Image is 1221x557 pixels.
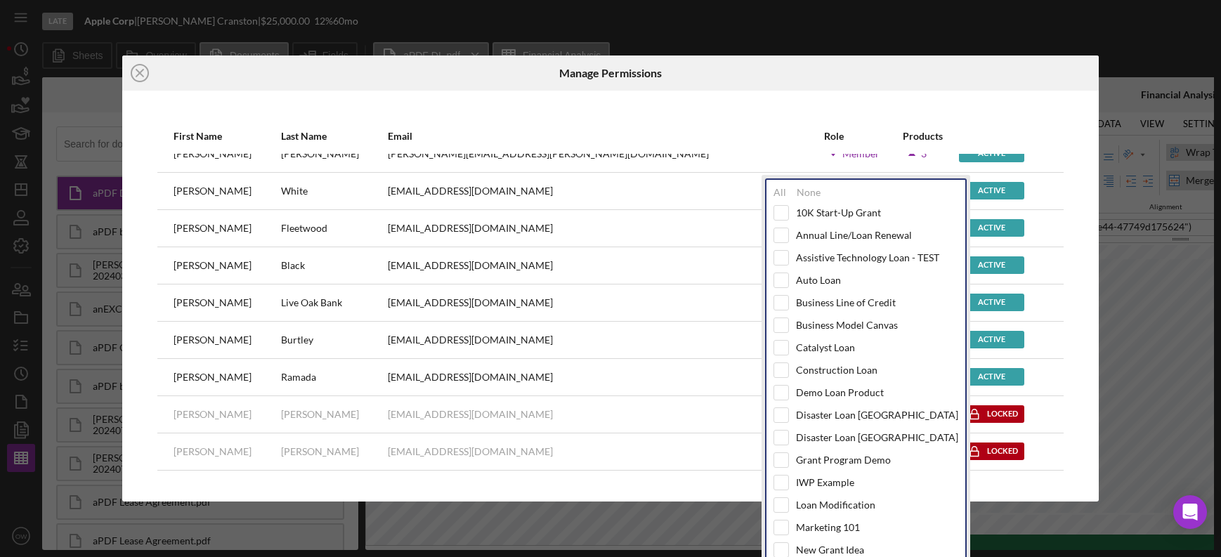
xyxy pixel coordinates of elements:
div: [PERSON_NAME] [281,409,359,420]
div: [PERSON_NAME] [174,446,252,457]
div: [EMAIL_ADDRESS][DOMAIN_NAME] [388,297,553,308]
div: Role [824,131,901,142]
div: 10K Start-Up Grant [796,207,881,218]
div: Construction Loan [796,365,877,376]
div: IWP Example [796,477,854,488]
div: [EMAIL_ADDRESS][DOMAIN_NAME] [388,446,553,457]
div: Active [959,294,1024,311]
div: Auto Loan [796,275,841,286]
div: Burtley [281,334,313,346]
div: Business Model Canvas [796,320,898,331]
div: Marketing 101 [796,522,860,533]
div: Products [903,131,958,142]
div: First Name [174,131,280,142]
div: [PERSON_NAME] [174,334,252,346]
h6: Manage Permissions [559,67,662,79]
div: Business Line of Credit [796,297,896,308]
div: Assistive Technology Loan - TEST [796,252,939,263]
div: [EMAIL_ADDRESS][DOMAIN_NAME] [388,223,553,234]
div: Disaster Loan [GEOGRAPHIC_DATA] [796,432,958,443]
div: Live Oak Bank [281,297,342,308]
div: Grant Program Demo [796,454,891,466]
div: [PERSON_NAME] [174,297,252,308]
div: Email [388,131,822,142]
div: All [773,187,786,198]
div: Locked [959,443,1024,460]
div: Active [959,219,1024,237]
div: Disaster Loan [GEOGRAPHIC_DATA] [796,409,958,421]
div: Locked [959,405,1024,423]
div: [PERSON_NAME] [281,446,359,457]
div: White [281,185,308,197]
div: [PERSON_NAME] [174,372,252,383]
div: Active [959,256,1024,274]
div: Fleetwood [281,223,327,234]
div: [PERSON_NAME] [174,409,252,420]
div: Loan Modification [796,499,875,511]
div: Active [959,331,1024,348]
div: Annual Line/Loan Renewal [796,230,912,241]
div: Black [281,260,305,271]
div: Active [959,182,1024,199]
div: Active [959,368,1024,386]
div: Open Intercom Messenger [1173,495,1207,529]
div: None [797,187,821,198]
div: Demo Loan Product [796,387,884,398]
div: Catalyst Loan [796,342,855,353]
div: [PERSON_NAME] [174,260,252,271]
div: [EMAIL_ADDRESS][DOMAIN_NAME] [388,185,553,197]
div: [EMAIL_ADDRESS][DOMAIN_NAME] [388,372,553,383]
div: [EMAIL_ADDRESS][DOMAIN_NAME] [388,409,553,420]
div: Last Name [281,131,387,142]
div: [EMAIL_ADDRESS][DOMAIN_NAME] [388,334,553,346]
div: [PERSON_NAME] [174,185,252,197]
div: New Grant Idea [796,544,864,556]
div: [EMAIL_ADDRESS][DOMAIN_NAME] [388,260,553,271]
div: [PERSON_NAME] [174,223,252,234]
div: Ramada [281,372,316,383]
